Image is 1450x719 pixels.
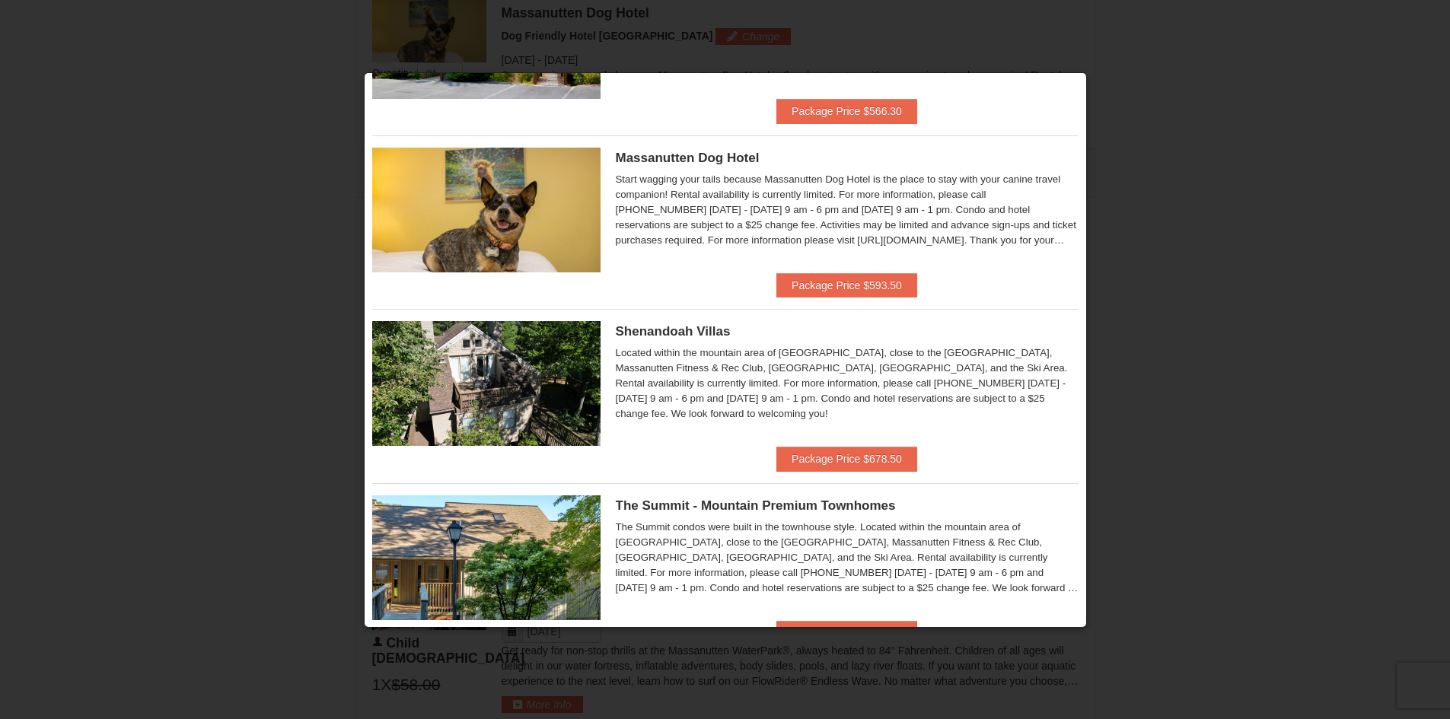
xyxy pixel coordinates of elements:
div: Located within the mountain area of [GEOGRAPHIC_DATA], close to the [GEOGRAPHIC_DATA], Massanutte... [616,345,1079,422]
span: Massanutten Dog Hotel [616,151,760,165]
button: Package Price $593.50 [776,273,917,297]
img: 19219034-1-0eee7e00.jpg [372,495,601,620]
img: 27428181-5-81c892a3.jpg [372,148,601,272]
button: Package Price $678.50 [776,447,917,471]
button: Package Price $704.00 [776,621,917,645]
button: Package Price $566.30 [776,99,917,123]
span: The Summit - Mountain Premium Townhomes [616,498,896,513]
img: 19219019-2-e70bf45f.jpg [372,321,601,446]
div: Start wagging your tails because Massanutten Dog Hotel is the place to stay with your canine trav... [616,172,1079,248]
div: The Summit condos were built in the townhouse style. Located within the mountain area of [GEOGRAP... [616,520,1079,596]
span: Shenandoah Villas [616,324,731,339]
